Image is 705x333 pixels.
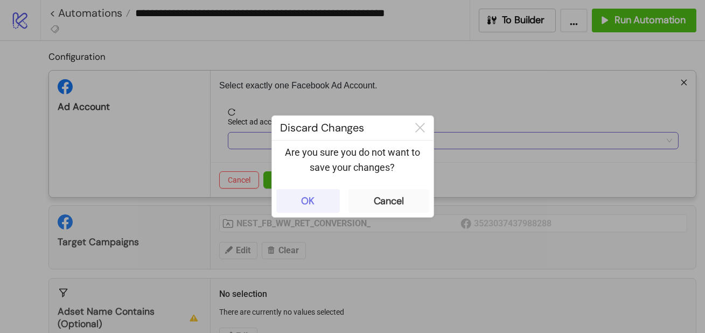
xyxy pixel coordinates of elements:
button: Cancel [348,189,429,213]
div: Discard Changes [272,116,407,140]
button: OK [276,189,340,213]
div: Cancel [374,195,404,207]
p: Are you sure you do not want to save your changes? [281,145,425,176]
div: OK [301,195,315,207]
